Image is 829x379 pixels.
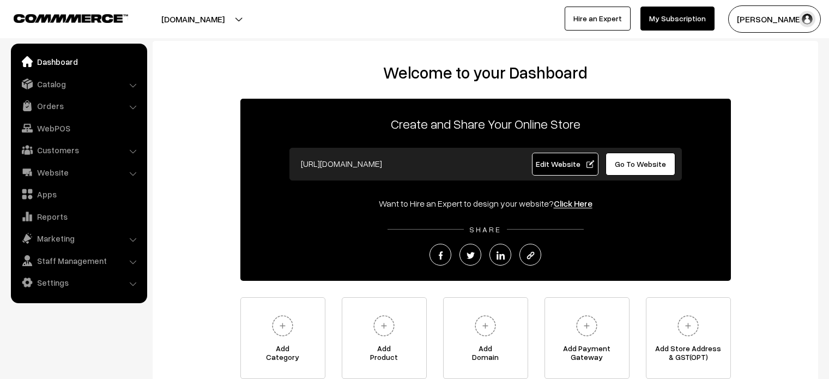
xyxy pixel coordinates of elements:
[646,297,731,379] a: Add Store Address& GST(OPT)
[164,63,807,82] h2: Welcome to your Dashboard
[14,11,109,24] a: COMMMERCE
[728,5,821,33] button: [PERSON_NAME]
[14,273,143,292] a: Settings
[268,311,298,341] img: plus.svg
[14,52,143,71] a: Dashboard
[14,140,143,160] a: Customers
[241,344,325,366] span: Add Category
[14,74,143,94] a: Catalog
[673,311,703,341] img: plus.svg
[565,7,631,31] a: Hire an Expert
[536,159,594,169] span: Edit Website
[14,163,143,182] a: Website
[14,118,143,138] a: WebPOS
[240,297,325,379] a: AddCategory
[572,311,602,341] img: plus.svg
[369,311,399,341] img: plus.svg
[14,96,143,116] a: Orders
[14,228,143,248] a: Marketing
[606,153,676,176] a: Go To Website
[532,153,598,176] a: Edit Website
[646,344,730,366] span: Add Store Address & GST(OPT)
[14,207,143,226] a: Reports
[342,344,426,366] span: Add Product
[464,225,507,234] span: SHARE
[640,7,715,31] a: My Subscription
[799,11,815,27] img: user
[342,297,427,379] a: AddProduct
[123,5,263,33] button: [DOMAIN_NAME]
[443,297,528,379] a: AddDomain
[444,344,528,366] span: Add Domain
[240,114,731,134] p: Create and Share Your Online Store
[544,297,630,379] a: Add PaymentGateway
[14,184,143,204] a: Apps
[554,198,592,209] a: Click Here
[545,344,629,366] span: Add Payment Gateway
[615,159,666,169] span: Go To Website
[14,251,143,270] a: Staff Management
[240,197,731,210] div: Want to Hire an Expert to design your website?
[470,311,500,341] img: plus.svg
[14,14,128,22] img: COMMMERCE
